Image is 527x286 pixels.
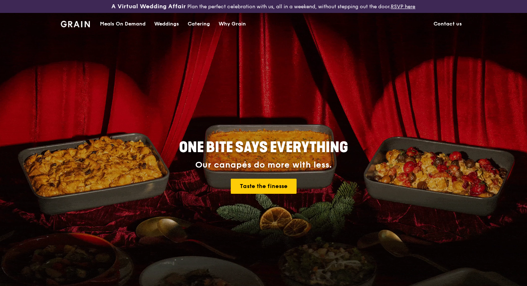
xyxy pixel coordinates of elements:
[188,13,210,35] div: Catering
[214,13,250,35] a: Why Grain
[111,3,186,10] h3: A Virtual Wedding Affair
[88,3,439,10] div: Plan the perfect celebration with us, all in a weekend, without stepping out the door.
[100,13,146,35] div: Meals On Demand
[154,13,179,35] div: Weddings
[219,13,246,35] div: Why Grain
[391,4,415,10] a: RSVP here
[429,13,466,35] a: Contact us
[61,13,90,34] a: GrainGrain
[150,13,183,35] a: Weddings
[134,160,393,170] div: Our canapés do more with less.
[231,179,297,194] a: Taste the finesse
[61,21,90,27] img: Grain
[179,139,348,156] span: ONE BITE SAYS EVERYTHING
[183,13,214,35] a: Catering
